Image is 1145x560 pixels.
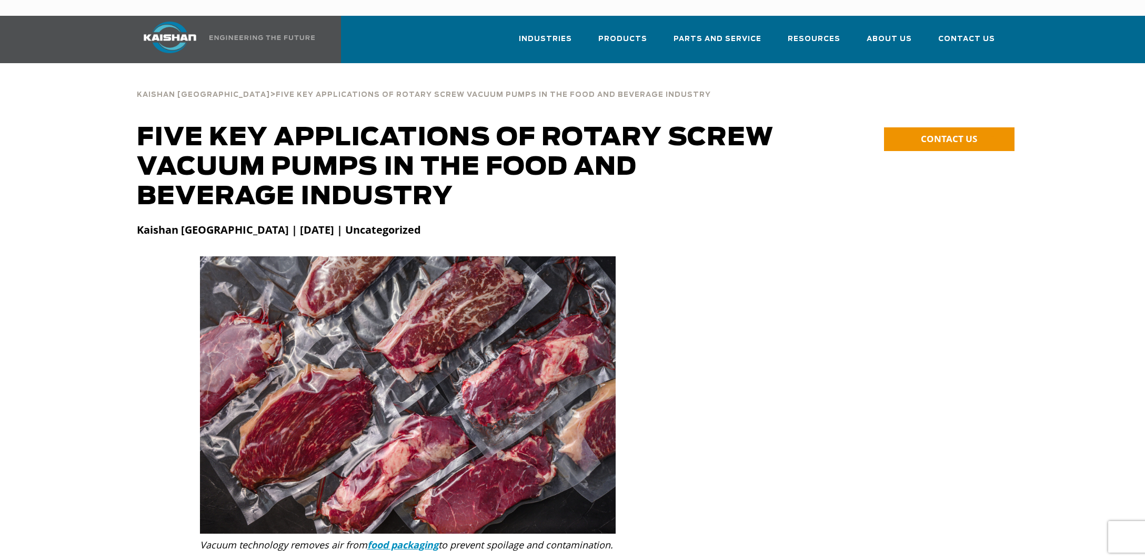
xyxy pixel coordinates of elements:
a: Contact Us [938,25,995,61]
span: Products [598,33,647,45]
strong: Kaishan [GEOGRAPHIC_DATA] | [DATE] | Uncategorized [137,223,421,237]
h1: Five Key Applications of Rotary Screw Vacuum Pumps in the Food and Beverage Industry [137,123,787,212]
a: Products [598,25,647,61]
span: Resources [788,33,840,45]
em: Vacuum technology removes air from [200,538,438,551]
span: Parts and Service [674,33,761,45]
a: CONTACT US [884,127,1015,151]
span: CONTACT US [921,133,977,145]
a: About Us [867,25,912,61]
a: Five Key Applications of Rotary Screw Vacuum Pumps in the Food and Beverage Industry [276,89,711,99]
span: Five Key Applications of Rotary Screw Vacuum Pumps in the Food and Beverage Industry [276,92,711,98]
img: Engineering the future [209,35,315,40]
span: Kaishan [GEOGRAPHIC_DATA] [137,92,270,98]
a: Industries [519,25,572,61]
a: food packaging [367,538,438,551]
a: Resources [788,25,840,61]
a: Kaishan [GEOGRAPHIC_DATA] [137,89,270,99]
a: Parts and Service [674,25,761,61]
img: Five Key Applications of Rotary Screw Vacuum Pumps in the Food and Beverage Industry [200,256,616,534]
img: kaishan logo [130,22,209,53]
span: About Us [867,33,912,45]
span: Contact Us [938,33,995,45]
em: to prevent spoilage and contamination. [438,538,613,551]
a: Kaishan USA [130,16,317,63]
div: > [137,79,711,103]
span: Industries [519,33,572,45]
